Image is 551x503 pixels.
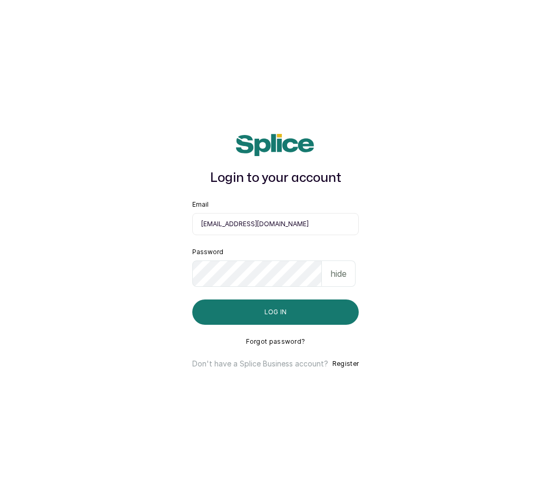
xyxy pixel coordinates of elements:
button: Register [332,359,359,369]
label: Password [192,248,223,256]
h1: Login to your account [192,169,359,188]
button: Log in [192,299,359,325]
label: Email [192,200,209,209]
button: Forgot password? [246,337,306,346]
input: email@acme.com [192,213,359,235]
p: hide [330,267,347,280]
p: Don't have a Splice Business account? [192,359,328,369]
